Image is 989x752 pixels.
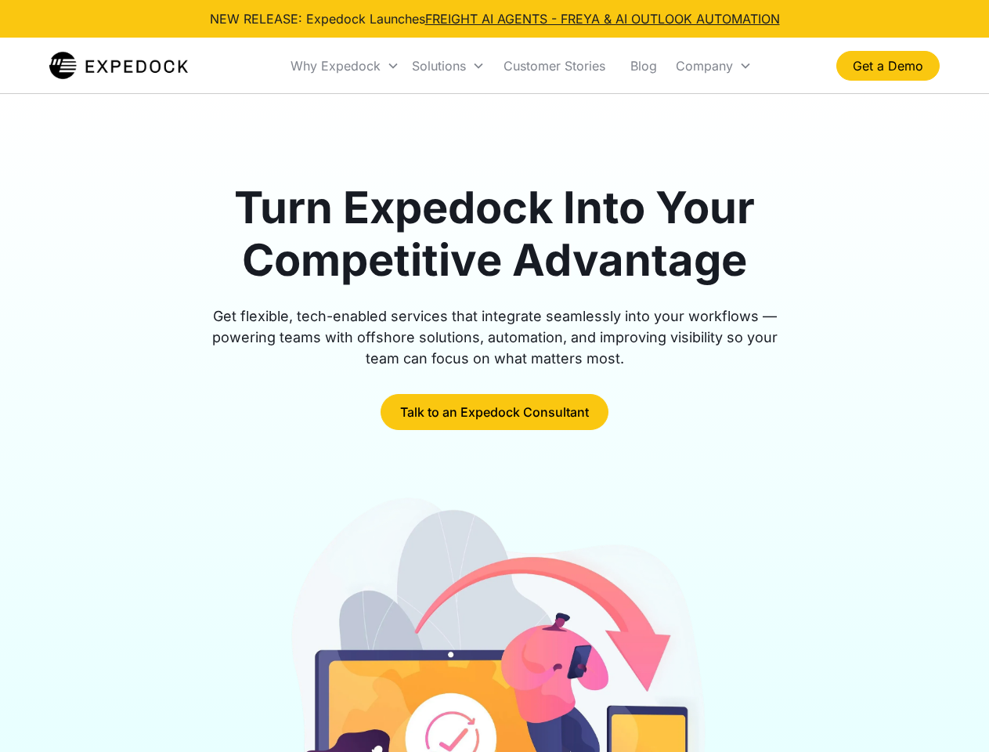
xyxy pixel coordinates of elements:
[291,58,381,74] div: Why Expedock
[412,58,466,74] div: Solutions
[49,50,188,81] img: Expedock Logo
[670,39,758,92] div: Company
[194,305,796,369] div: Get flexible, tech-enabled services that integrate seamlessly into your workflows — powering team...
[406,39,491,92] div: Solutions
[381,394,608,430] a: Talk to an Expedock Consultant
[284,39,406,92] div: Why Expedock
[676,58,733,74] div: Company
[836,51,940,81] a: Get a Demo
[49,50,188,81] a: home
[911,677,989,752] iframe: Chat Widget
[210,9,780,28] div: NEW RELEASE: Expedock Launches
[425,11,780,27] a: FREIGHT AI AGENTS - FREYA & AI OUTLOOK AUTOMATION
[491,39,618,92] a: Customer Stories
[194,182,796,287] h1: Turn Expedock Into Your Competitive Advantage
[618,39,670,92] a: Blog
